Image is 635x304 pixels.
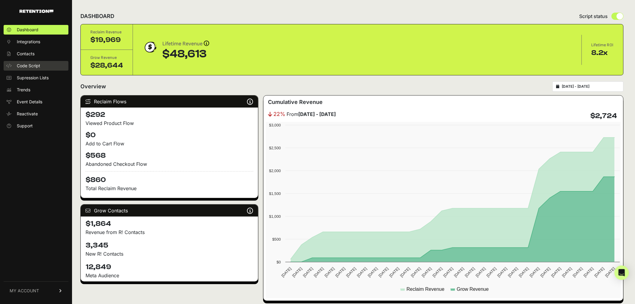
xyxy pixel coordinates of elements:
[17,99,42,105] span: Event Details
[561,266,573,278] text: [DATE]
[81,96,258,108] div: Reclaim Flows
[540,266,551,278] text: [DATE]
[269,146,281,150] text: $2,500
[579,13,608,20] span: Script status
[4,109,68,119] a: Reactivate
[276,260,281,264] text: $0
[272,237,281,242] text: $500
[80,82,106,91] h2: Overview
[86,160,253,168] div: Abandoned Checkout Flow
[86,140,253,147] div: Add to Cart Flow
[399,266,411,278] text: [DATE]
[432,266,443,278] text: [DATE]
[550,266,562,278] text: [DATE]
[356,266,368,278] text: [DATE]
[615,266,629,280] div: Open Intercom Messenger
[594,266,605,278] text: [DATE]
[378,266,389,278] text: [DATE]
[269,191,281,196] text: $1,500
[291,266,303,278] text: [DATE]
[475,266,486,278] text: [DATE]
[4,73,68,83] a: Supression Lists
[86,262,253,272] h4: 12,849
[17,27,38,33] span: Dashboard
[486,266,497,278] text: [DATE]
[143,40,158,55] img: dollar-coin-05c43ed7efb7bc0c12610022525b4bbbb207c7efeef5aecc26f025e68dcafac9.png
[268,98,323,106] h3: Cumulative Revenue
[17,63,40,69] span: Code Script
[464,266,476,278] text: [DATE]
[86,151,253,160] h4: $568
[4,49,68,59] a: Contacts
[591,111,617,121] h4: $2,724
[529,266,540,278] text: [DATE]
[86,272,253,279] div: Meta Audience
[86,110,253,120] h4: $292
[4,281,68,300] a: MY ACCOUNT
[269,123,281,127] text: $3,000
[518,266,530,278] text: [DATE]
[90,29,123,35] div: Reclaim Revenue
[269,169,281,173] text: $2,000
[591,48,614,58] div: 8.2x
[388,266,400,278] text: [DATE]
[367,266,378,278] text: [DATE]
[280,266,292,278] text: [DATE]
[86,241,253,250] h4: 3,345
[457,287,489,292] text: Grow Revenue
[274,110,286,118] span: 22%
[86,185,253,192] p: Total Reclaim Revenue
[162,48,209,60] div: $48,613
[17,39,40,45] span: Integrations
[17,111,38,117] span: Reactivate
[407,287,444,292] text: Reclaim Revenue
[4,121,68,131] a: Support
[10,288,39,294] span: MY ACCOUNT
[17,87,30,93] span: Trends
[410,266,422,278] text: [DATE]
[162,40,209,48] div: Lifetime Revenue
[86,130,253,140] h4: $0
[4,37,68,47] a: Integrations
[421,266,432,278] text: [DATE]
[287,111,336,118] span: From
[507,266,519,278] text: [DATE]
[453,266,465,278] text: [DATE]
[4,61,68,71] a: Code Script
[90,35,123,45] div: $19,969
[302,266,314,278] text: [DATE]
[86,250,253,257] p: New R! Contacts
[81,205,258,217] div: Grow Contacts
[604,266,616,278] text: [DATE]
[4,97,68,107] a: Event Details
[17,75,49,81] span: Supression Lists
[17,123,33,129] span: Support
[4,85,68,95] a: Trends
[496,266,508,278] text: [DATE]
[572,266,584,278] text: [DATE]
[86,229,253,236] p: Revenue from R! Contacts
[591,42,614,48] div: Lifetime ROI
[442,266,454,278] text: [DATE]
[90,55,123,61] div: Grow Revenue
[86,120,253,127] div: Viewed Product Flow
[20,10,53,13] img: Retention.com
[90,61,123,70] div: $28,644
[17,51,35,57] span: Contacts
[80,12,114,20] h2: DASHBOARD
[313,266,324,278] text: [DATE]
[269,214,281,219] text: $1,000
[86,219,253,229] h4: $1,864
[345,266,357,278] text: [DATE]
[334,266,346,278] text: [DATE]
[4,25,68,35] a: Dashboard
[299,111,336,117] strong: [DATE] - [DATE]
[324,266,335,278] text: [DATE]
[86,171,253,185] h4: $860
[583,266,594,278] text: [DATE]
